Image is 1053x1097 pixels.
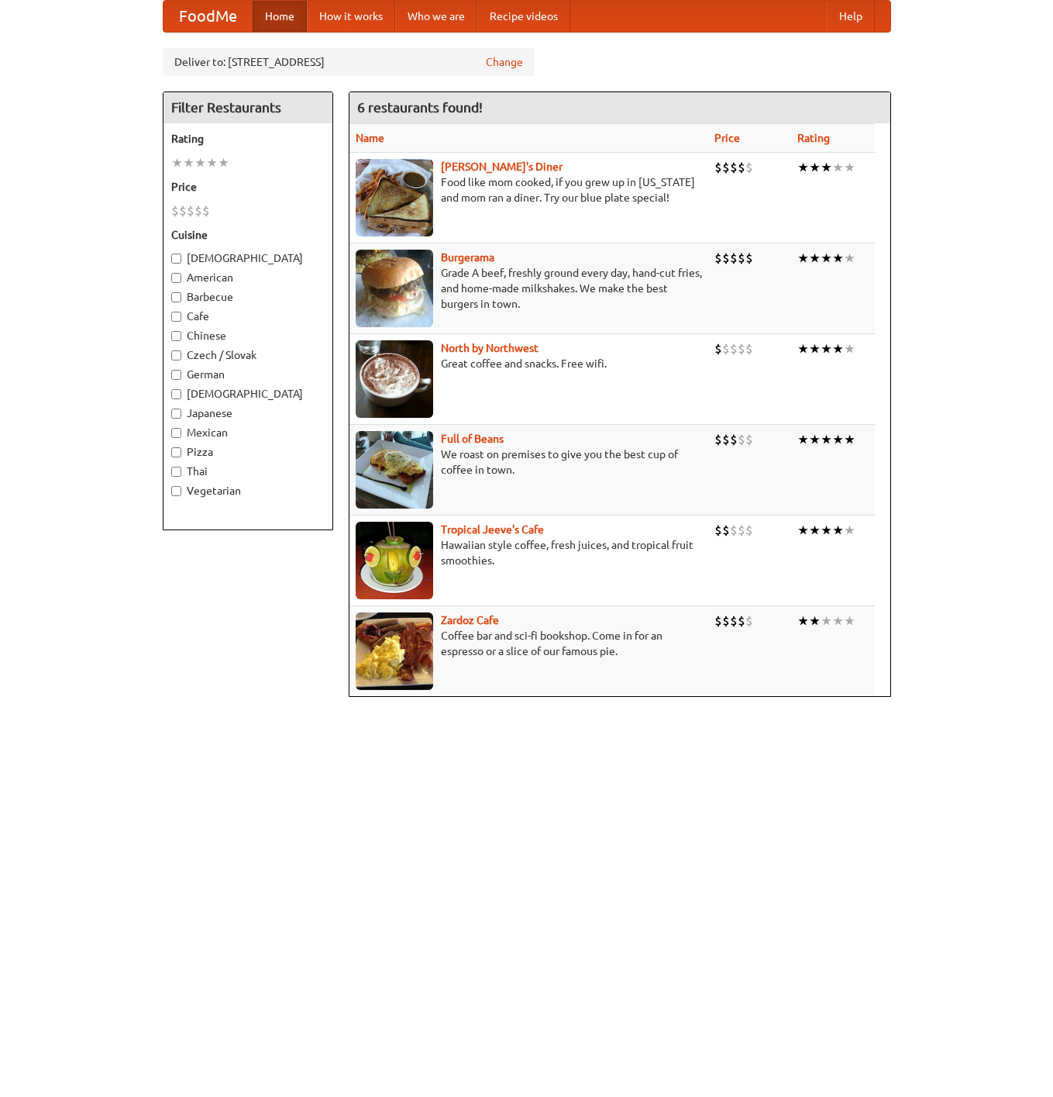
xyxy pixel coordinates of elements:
[356,159,433,236] img: sallys.jpg
[738,612,745,630] li: $
[821,522,832,539] li: ★
[738,431,745,448] li: $
[797,522,809,539] li: ★
[441,342,539,354] a: North by Northwest
[745,612,753,630] li: $
[356,431,433,509] img: beans.jpg
[171,227,325,243] h5: Cuisine
[441,614,499,626] b: Zardoz Cafe
[194,154,206,171] li: ★
[714,159,722,176] li: $
[797,250,809,267] li: ★
[730,250,738,267] li: $
[797,612,809,630] li: ★
[171,179,325,195] h5: Price
[745,522,753,539] li: $
[171,367,325,382] label: German
[844,522,855,539] li: ★
[832,431,844,448] li: ★
[832,340,844,357] li: ★
[797,340,809,357] li: ★
[163,92,332,123] h4: Filter Restaurants
[730,431,738,448] li: $
[714,431,722,448] li: $
[832,522,844,539] li: ★
[809,250,821,267] li: ★
[171,486,181,496] input: Vegetarian
[194,202,202,219] li: $
[827,1,875,32] a: Help
[722,159,730,176] li: $
[821,612,832,630] li: ★
[730,159,738,176] li: $
[171,270,325,285] label: American
[722,250,730,267] li: $
[477,1,570,32] a: Recipe videos
[738,250,745,267] li: $
[171,405,325,421] label: Japanese
[714,612,722,630] li: $
[171,292,181,302] input: Barbecue
[730,612,738,630] li: $
[171,467,181,477] input: Thai
[356,628,702,659] p: Coffee bar and sci-fi bookshop. Come in for an espresso or a slice of our famous pie.
[202,202,210,219] li: $
[171,250,325,266] label: [DEMOGRAPHIC_DATA]
[356,265,702,312] p: Grade A beef, freshly ground every day, hand-cut fries, and home-made milkshakes. We make the bes...
[714,250,722,267] li: $
[171,370,181,380] input: German
[821,159,832,176] li: ★
[809,340,821,357] li: ★
[832,612,844,630] li: ★
[171,483,325,498] label: Vegetarian
[183,154,194,171] li: ★
[486,54,523,70] a: Change
[171,273,181,283] input: American
[722,431,730,448] li: $
[171,389,181,399] input: [DEMOGRAPHIC_DATA]
[730,340,738,357] li: $
[797,431,809,448] li: ★
[171,464,325,479] label: Thai
[441,251,494,264] a: Burgerama
[356,447,702,478] p: We roast on premises to give you the best cup of coffee in town.
[745,340,753,357] li: $
[844,612,855,630] li: ★
[832,250,844,267] li: ★
[745,159,753,176] li: $
[307,1,395,32] a: How it works
[356,174,702,205] p: Food like mom cooked, if you grew up in [US_STATE] and mom ran a diner. Try our blue plate special!
[357,100,483,115] ng-pluralize: 6 restaurants found!
[171,347,325,363] label: Czech / Slovak
[356,132,384,144] a: Name
[809,522,821,539] li: ★
[171,328,325,343] label: Chinese
[722,522,730,539] li: $
[171,447,181,457] input: Pizza
[356,537,702,568] p: Hawaiian style coffee, fresh juices, and tropical fruit smoothies.
[171,202,179,219] li: $
[821,250,832,267] li: ★
[832,159,844,176] li: ★
[171,254,181,264] input: [DEMOGRAPHIC_DATA]
[809,612,821,630] li: ★
[441,433,504,445] b: Full of Beans
[171,289,325,305] label: Barbecue
[171,154,183,171] li: ★
[745,431,753,448] li: $
[171,425,325,440] label: Mexican
[809,159,821,176] li: ★
[218,154,229,171] li: ★
[163,1,253,32] a: FoodMe
[171,309,325,324] label: Cafe
[738,159,745,176] li: $
[171,331,181,341] input: Chinese
[730,522,738,539] li: $
[171,444,325,460] label: Pizza
[356,340,433,418] img: north.jpg
[356,612,433,690] img: zardoz.jpg
[714,340,722,357] li: $
[356,522,433,599] img: jeeves.jpg
[171,428,181,438] input: Mexican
